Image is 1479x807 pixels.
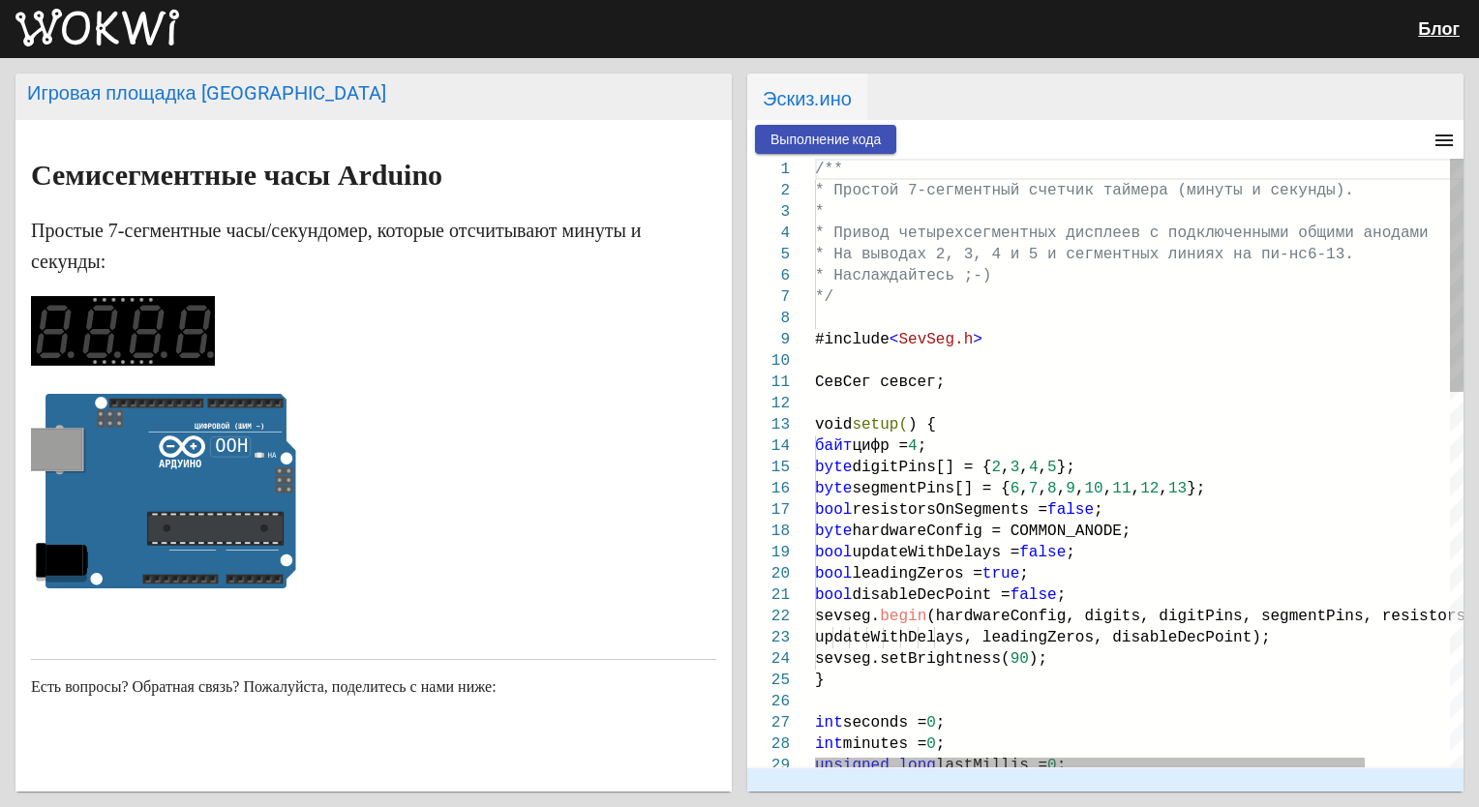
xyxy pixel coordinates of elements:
[747,180,790,201] div: 2
[27,81,386,105] font: Игровая площадка [GEOGRAPHIC_DATA]
[815,672,825,689] span: }
[747,265,790,286] div: 6
[1336,182,1354,199] span: ).
[815,182,1336,199] span: * Простой 7-сегментный счетчик таймера (минуты и секунды
[747,350,790,372] div: 10
[815,246,1308,263] span: * На выводах 2, 3, 4 и 5 и сегментных линиях на пи-нс
[815,480,852,497] span: byte
[973,331,982,348] span: >
[1187,480,1205,497] span: };
[1019,480,1029,497] span: ,
[852,459,991,476] span: digitPins[] = {
[1047,459,1057,476] span: 5
[1057,459,1075,476] span: };
[815,224,1429,242] span: * Привод четырехсегментных дисплеев с подключенными общими анодами
[31,215,716,277] p: Простые 7-сегментные часы/секундомер, которые отсчитывают минуты и секунды:
[936,735,946,753] span: ;
[1094,501,1103,519] span: ;
[815,416,936,433] span: void
[1011,586,1057,604] span: false
[815,267,991,284] span: * Наслаждайтесь ;-)
[747,563,790,584] div: 20
[747,74,867,120] span: Эскиз.ино
[1159,480,1168,497] span: ,
[1011,650,1029,668] span: 90
[852,523,1131,540] span: hardwareConfig = COMMON_ANODE;
[747,712,790,733] div: 27
[815,459,852,476] span: byte
[815,586,852,604] span: bool
[747,435,790,457] div: 14
[1019,544,1066,561] span: false
[747,648,790,670] div: 24
[926,735,936,753] span: 0
[815,374,945,391] span: СевСег севсег;
[852,480,1010,497] span: segmentPins[] = {
[890,331,899,348] span: <
[852,501,1047,519] span: resistorsOnSegments =
[747,584,790,606] div: 21
[908,416,936,433] span: ) {
[815,629,1140,646] span: updateWithDelays, leadingZeros, dis
[815,714,843,732] span: int
[1029,459,1039,476] span: 4
[747,521,790,542] div: 18
[755,125,896,154] button: Выполнение кода
[898,757,935,774] span: long
[1047,757,1057,774] span: 0
[1066,480,1075,497] span: 9
[815,159,816,160] textarea: Редактор контента; Нажмите клавиши Alt+F1 для просмотра параметров универсального доступа.
[747,670,790,691] div: 25
[1112,480,1131,497] span: 11
[747,542,790,563] div: 19
[880,608,926,625] span: begin
[918,437,927,455] span: ;
[1019,565,1029,583] span: ;
[815,501,852,519] span: bool
[747,457,790,478] div: 15
[898,331,973,348] span: SevSeg.h
[1038,459,1047,476] span: ,
[1047,501,1094,519] span: false
[843,735,926,753] span: minutes =
[815,523,852,540] span: byte
[815,757,890,774] span: unsigned
[770,132,881,147] span: Выполнение кода
[31,160,716,191] h1: Семисегментные часы Arduino
[747,733,790,755] div: 28
[908,437,918,455] span: 4
[1140,480,1159,497] span: 12
[852,437,908,455] span: цифр =
[1168,480,1187,497] span: 13
[926,608,1391,625] span: (hardwareConfig, digits, digitPins, segmentPins, r
[815,735,843,753] span: int
[991,459,1001,476] span: 2
[815,331,982,348] span: #include
[1001,459,1011,476] span: ,
[747,478,790,499] div: 16
[747,372,790,393] div: 11
[747,691,790,712] div: 26
[1019,459,1029,476] span: ,
[815,544,852,561] span: bool
[926,714,936,732] span: 0
[31,678,497,695] span: Есть вопросы? Обратная связь? Пожалуйста, поделитесь с нами ниже:
[1140,629,1270,646] span: ableDecPoint);
[1308,246,1354,263] span: 6-13.
[815,437,852,455] span: байт
[747,286,790,308] div: 7
[852,544,1019,561] span: updateWithDelays =
[747,755,790,776] div: 29
[1057,757,1067,774] span: ;
[852,416,908,433] span: setup(
[1418,18,1460,39] a: Блог
[815,650,1011,668] span: sevseg.setBrightness(
[843,714,926,732] span: seconds =
[852,565,981,583] span: leadingZeros =
[747,201,790,223] div: 3
[747,308,790,329] div: 8
[1038,480,1047,497] span: ,
[747,414,790,435] div: 13
[1066,544,1075,561] span: ;
[815,565,852,583] span: bool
